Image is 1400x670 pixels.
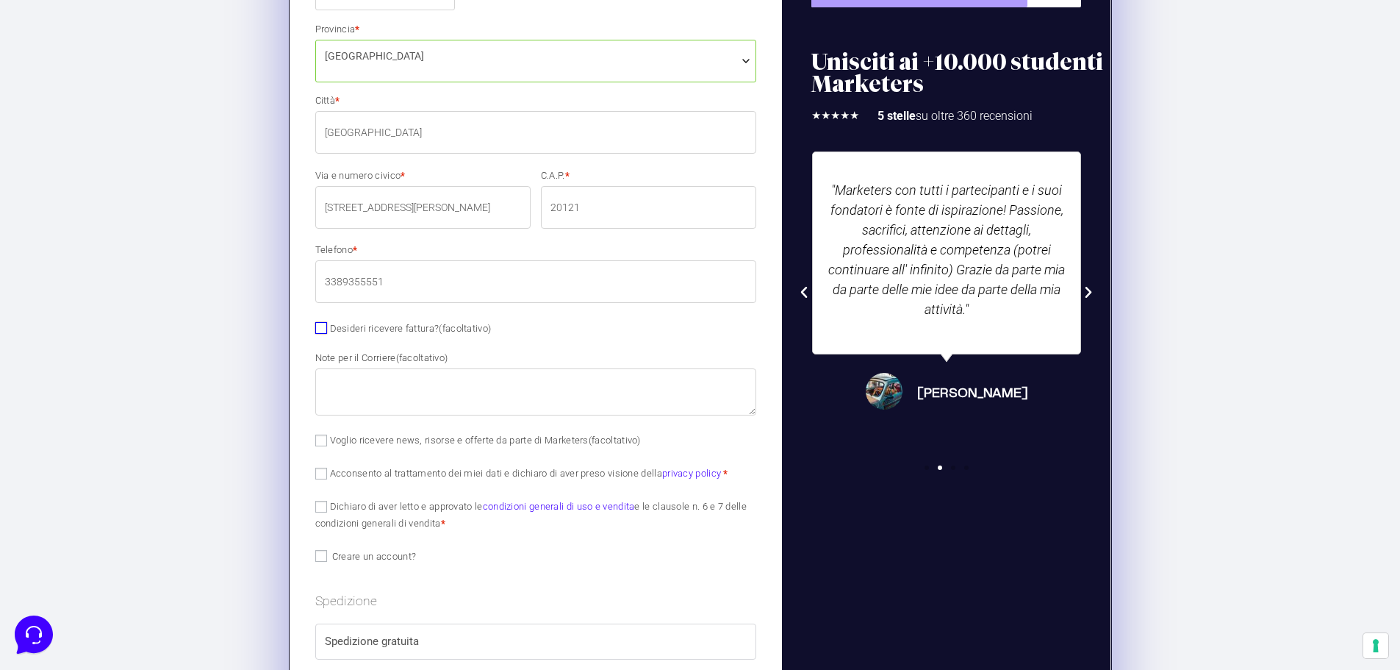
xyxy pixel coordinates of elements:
div: Slides [797,137,1096,479]
span: Go to slide 2 [938,466,942,470]
h2: Ciao da Marketers 👋 [12,12,247,35]
label: Desideri ricevere fattura? [315,323,492,334]
span: Trova una risposta [24,182,115,194]
a: privacy policy [662,468,721,479]
span: (facoltativo) [439,323,491,334]
p: "Marketers con tutti i partecipanti e i suoi fondatori è fonte di ispirazione! Passione, sacrific... [828,180,1066,319]
label: Spedizione gratuita [325,633,747,650]
h2: Unisciti ai +10.000 studenti Marketers [811,51,1103,96]
span: (facoltativo) [589,435,641,446]
label: Provincia [315,24,757,34]
label: Note per il Corriere [315,353,757,363]
label: Telefono [315,245,757,254]
label: C.A.P. [541,171,756,180]
button: Inizia una conversazione [24,124,270,153]
span: Go to slide 3 [951,466,955,470]
button: Messaggi [102,472,193,506]
label: Acconsento al trattamento dei miei dati e dichiaro di aver preso visione della [315,468,728,479]
img: Andrea Strazzeri [865,373,902,410]
input: Dichiaro di aver letto e approvato lecondizioni generali di uso e venditae le clausole n. 6 e 7 d... [315,501,327,513]
input: Creare un account? [315,550,327,562]
p: Aiuto [226,493,248,506]
p: Messaggi [127,493,167,506]
img: dark [47,82,76,112]
div: Next slide [1081,285,1096,300]
i: ★ [811,107,821,124]
div: Previous slide [797,285,811,300]
i: ★ [821,107,830,124]
button: Aiuto [192,472,282,506]
span: Inizia una conversazione [96,132,217,144]
i: ★ [830,107,840,124]
input: Cerca un articolo... [33,214,240,229]
label: Città [315,96,757,105]
span: Le tue conversazioni [24,59,125,71]
img: dark [24,82,53,112]
p: Home [44,493,69,506]
iframe: Customerly Messenger Launcher [12,613,56,657]
h3: Spedizione [315,591,757,610]
label: Voglio ricevere news, risorse e offerte da parte di Marketers [315,435,641,446]
span: [PERSON_NAME] [916,384,1027,404]
span: Provincia [315,40,757,82]
input: Voglio ricevere news, risorse e offerte da parte di Marketers(facoltativo) [315,435,327,446]
input: Desideri ricevere fattura?(facoltativo) [315,322,327,334]
label: Dichiaro di aver letto e approvato le e le clausole n. 6 e 7 delle condizioni generali di vendita [315,501,747,529]
div: 2 / 4 [797,137,1096,449]
span: Go to slide 4 [964,466,969,470]
button: Home [12,472,102,506]
i: ★ [850,107,859,124]
span: Go to slide 1 [925,466,929,470]
a: condizioni generali di uso e vendita [483,501,635,512]
span: Milano [325,49,747,64]
button: Le tue preferenze relative al consenso per le tecnologie di tracciamento [1363,633,1388,658]
a: Apri Centro Assistenza [157,182,270,194]
i: ★ [840,107,850,124]
img: dark [71,82,100,112]
input: Acconsento al trattamento dei miei dati e dichiaro di aver preso visione dellaprivacy policy [315,468,327,480]
label: Via e numero civico [315,171,531,180]
span: Creare un account? [332,551,416,562]
span: (facoltativo) [396,352,448,363]
div: 5/5 [811,107,859,124]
